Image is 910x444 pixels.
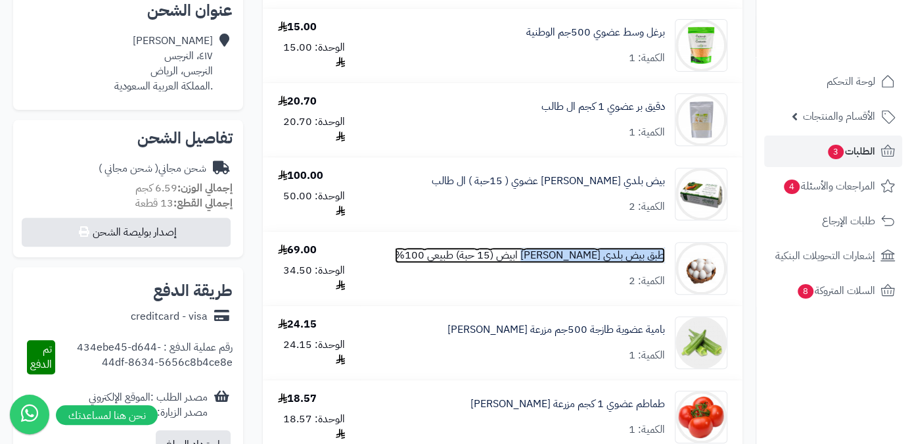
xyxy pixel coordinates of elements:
a: المراجعات والأسئلة4 [764,170,902,202]
strong: إجمالي القطع: [173,195,233,211]
h2: طريقة الدفع [153,283,233,299]
small: 13 قطعة [135,195,233,211]
a: طبق بيض بلدي [PERSON_NAME] ابيض (15 حبة) طبيعي 100% [395,248,665,263]
div: 15.00 [278,20,317,35]
div: الكمية: 2 [629,274,665,289]
span: 3 [828,145,844,159]
img: 1734979698-larg1594735574-90x90.jpg [675,242,727,295]
span: المراجعات والأسئلة [783,177,875,195]
img: 1716666241-%D8%B7%D9%85%D8%A7%D8%B7%D9%85%20%D8%B9%D8%B6%D9%88%D9%8A%20%D8%A7%D9%84%D8%B4%D9%87%D... [675,391,727,443]
img: 1716591605-375670_1-20220529-060142-90x90.png [675,316,727,369]
span: الأقسام والمنتجات [803,107,875,126]
a: إشعارات التحويلات البنكية [764,240,902,272]
div: 69.00 [278,243,317,258]
div: 100.00 [278,168,323,184]
a: بامية عضوية طازجة 500جم مزرعة [PERSON_NAME] [447,322,665,337]
a: الطلبات3 [764,136,902,167]
a: طلبات الإرجاع [764,205,902,237]
div: الكمية: 2 [629,199,665,214]
a: دقيق بر عضوي 1 كجم ال طالب [541,99,665,114]
div: 24.15 [278,317,317,332]
div: 20.70 [278,94,317,109]
small: 6.59 كجم [135,180,233,196]
img: 1680394603-TxA38B1DiBJ6ApGQ1vGwIm12tiQqjjhFkphKmlzu-90x90.jpg [675,93,727,146]
img: 1681470814-XCd6jZ3siCPmeWq7vOepLtpg82NjcjacatttlgHz-90x90.jpg [675,168,727,220]
div: الوحدة: 50.00 [278,189,345,219]
strong: إجمالي الوزن: [177,180,233,196]
div: الوحدة: 34.50 [278,263,345,293]
span: ( شحن مجاني ) [99,160,158,176]
div: 18.57 [278,391,317,407]
a: برغل وسط عضوي 500جم الوطنية [526,25,665,40]
div: الوحدة: 24.15 [278,337,345,368]
span: 8 [798,284,813,299]
div: creditcard - visa [131,309,208,324]
div: الوحدة: 18.57 [278,412,345,442]
span: طلبات الإرجاع [822,212,875,230]
h2: عنوان الشحن [24,3,233,18]
div: شحن مجاني [99,161,206,176]
span: السلات المتروكة [796,282,875,300]
div: الكمية: 1 [629,51,665,66]
div: مصدر الطلب :الموقع الإلكتروني [89,390,208,420]
img: 1737364003-6281062551585-90x90.jpg [675,19,727,72]
div: الكمية: 1 [629,125,665,140]
a: طماطم عضوي 1 كجم مزرعة [PERSON_NAME] [470,397,665,412]
span: الطلبات [827,142,875,160]
button: إصدار بوليصة الشحن [22,218,231,247]
div: الكمية: 1 [629,348,665,363]
div: الكمية: 1 [629,422,665,437]
span: لوحة التحكم [827,72,875,91]
a: لوحة التحكم [764,66,902,97]
div: الوحدة: 15.00 [278,40,345,70]
h2: تفاصيل الشحن [24,130,233,146]
div: رقم عملية الدفع : 434ebe45-d644-44df-8634-5656c8b4ce8e [55,340,233,374]
a: السلات المتروكة8 [764,275,902,307]
span: إشعارات التحويلات البنكية [775,247,875,265]
div: [PERSON_NAME] ٤١٧، النرجس النرجس، الرياض .المملكة العربية السعودية [114,34,213,93]
span: 4 [784,180,800,194]
a: بيض بلدي [PERSON_NAME] عضوي ( 15حبة ) ال طالب [432,174,665,189]
span: تم الدفع [30,341,52,372]
div: الوحدة: 20.70 [278,114,345,145]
